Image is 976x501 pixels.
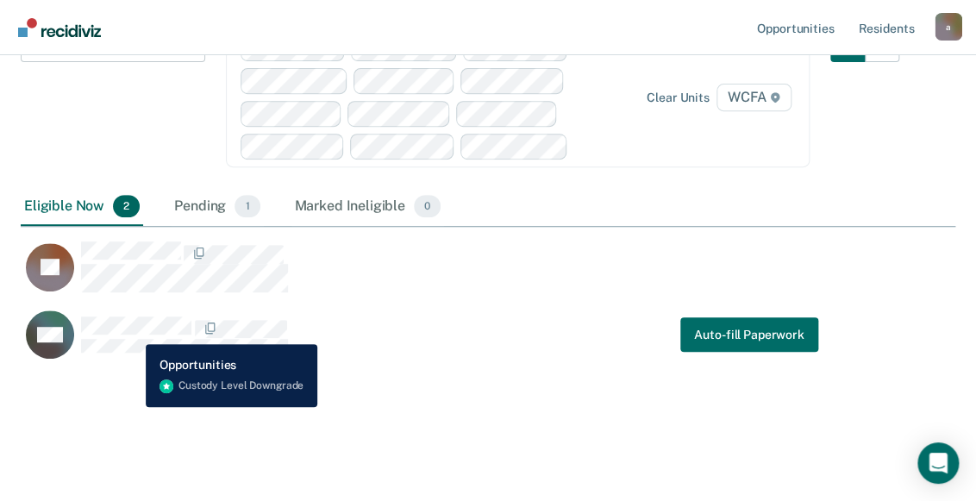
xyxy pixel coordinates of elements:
[716,84,791,111] span: WCFA
[935,13,962,41] button: Profile dropdown button
[235,195,260,217] span: 1
[21,310,839,379] div: CaseloadOpportunityCell-00613714
[680,317,817,352] button: Auto-fill Paperwork
[21,241,839,310] div: CaseloadOpportunityCell-00658004
[935,13,962,41] div: a
[171,188,263,226] div: Pending1
[680,317,817,352] a: Navigate to form link
[291,188,445,226] div: Marked Ineligible0
[414,195,441,217] span: 0
[18,18,101,37] img: Recidiviz
[917,442,959,484] div: Open Intercom Messenger
[113,195,140,217] span: 2
[21,188,143,226] div: Eligible Now2
[647,91,710,105] div: Clear units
